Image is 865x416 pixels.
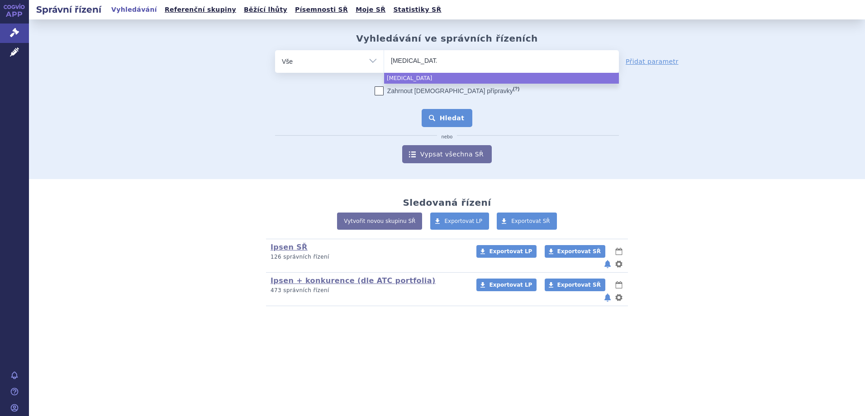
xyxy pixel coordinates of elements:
a: Exportovat LP [476,279,537,291]
a: Písemnosti SŘ [292,4,351,16]
button: notifikace [603,292,612,303]
span: Exportovat LP [489,282,532,288]
a: Exportovat SŘ [545,279,605,291]
a: Referenční skupiny [162,4,239,16]
span: Exportovat SŘ [511,218,550,224]
button: nastavení [614,292,623,303]
span: Exportovat LP [445,218,483,224]
a: Vypsat všechna SŘ [402,145,492,163]
button: nastavení [614,259,623,269]
a: Statistiky SŘ [390,4,444,16]
button: lhůty [614,246,623,257]
i: nebo [437,134,457,140]
span: Exportovat SŘ [557,248,601,255]
button: notifikace [603,259,612,269]
a: Moje SŘ [353,4,388,16]
a: Exportovat SŘ [545,245,605,258]
button: lhůty [614,279,623,290]
span: Exportovat SŘ [557,282,601,288]
a: Exportovat LP [430,213,490,230]
a: Exportovat LP [476,245,537,258]
a: Běžící lhůty [241,4,290,16]
a: Exportovat SŘ [497,213,557,230]
h2: Vyhledávání ve správních řízeních [356,33,538,44]
span: Exportovat LP [489,248,532,255]
h2: Sledovaná řízení [403,197,491,208]
p: 126 správních řízení [271,253,465,261]
a: Vyhledávání [109,4,160,16]
p: 473 správních řízení [271,287,465,294]
button: Hledat [422,109,473,127]
a: Vytvořit novou skupinu SŘ [337,213,422,230]
a: Ipsen + konkurence (dle ATC portfolia) [271,276,436,285]
a: Přidat parametr [626,57,679,66]
li: [MEDICAL_DATA] [384,73,619,84]
label: Zahrnout [DEMOGRAPHIC_DATA] přípravky [375,86,519,95]
h2: Správní řízení [29,3,109,16]
abbr: (?) [513,86,519,92]
a: Ipsen SŘ [271,243,308,251]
